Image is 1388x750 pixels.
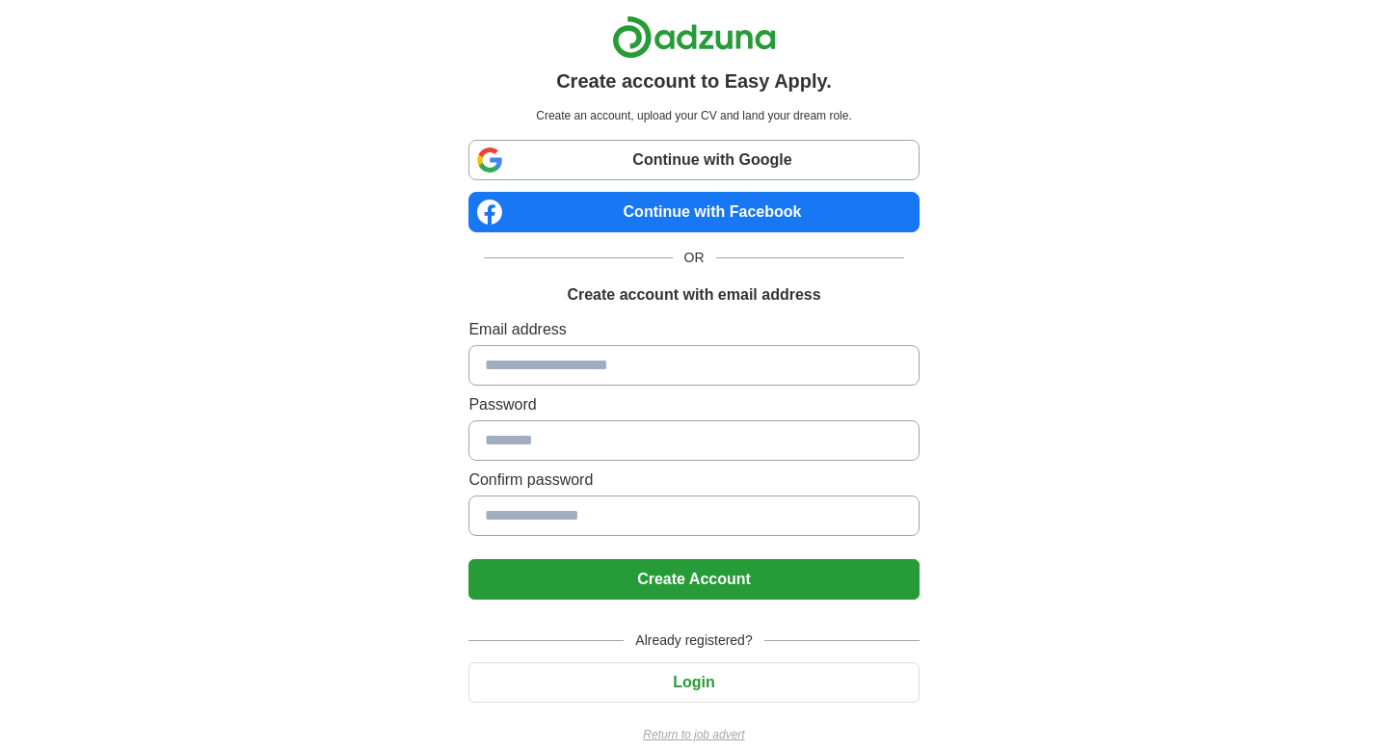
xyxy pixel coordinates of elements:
[673,248,716,268] span: OR
[468,726,919,743] a: Return to job advert
[556,67,832,95] h1: Create account to Easy Apply.
[468,318,919,341] label: Email address
[468,662,919,703] button: Login
[472,107,915,124] p: Create an account, upload your CV and land your dream role.
[624,630,763,651] span: Already registered?
[468,192,919,232] a: Continue with Facebook
[468,140,919,180] a: Continue with Google
[468,393,919,416] label: Password
[468,559,919,600] button: Create Account
[468,674,919,690] a: Login
[567,283,820,307] h1: Create account with email address
[468,469,919,492] label: Confirm password
[612,15,776,59] img: Adzuna logo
